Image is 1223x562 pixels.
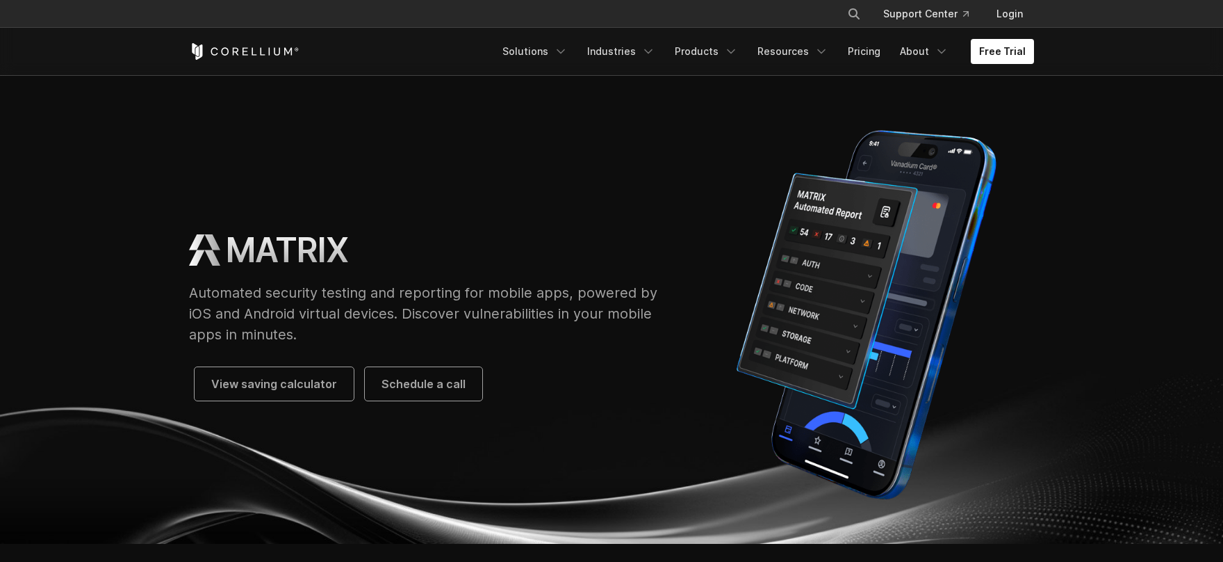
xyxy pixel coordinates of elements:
button: Search [842,1,867,26]
a: Solutions [494,39,576,64]
a: Support Center [872,1,980,26]
span: Schedule a call [381,376,466,392]
a: Pricing [839,39,889,64]
div: Navigation Menu [830,1,1034,26]
a: Schedule a call [365,367,482,401]
div: Navigation Menu [494,39,1034,64]
h1: MATRIX [226,230,348,271]
p: Automated security testing and reporting for mobile apps, powered by iOS and Android virtual devi... [189,282,671,345]
a: Industries [579,39,664,64]
a: Products [666,39,746,64]
span: View saving calculator [211,376,337,392]
img: MATRIX Logo [189,234,220,266]
a: Login [985,1,1034,26]
a: Free Trial [971,39,1034,64]
a: Resources [749,39,837,64]
a: View saving calculator [195,367,354,401]
a: About [892,39,957,64]
a: Corellium Home [189,43,299,60]
img: Corellium MATRIX automated report on iPhone showing app vulnerability test results across securit... [698,120,1034,510]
